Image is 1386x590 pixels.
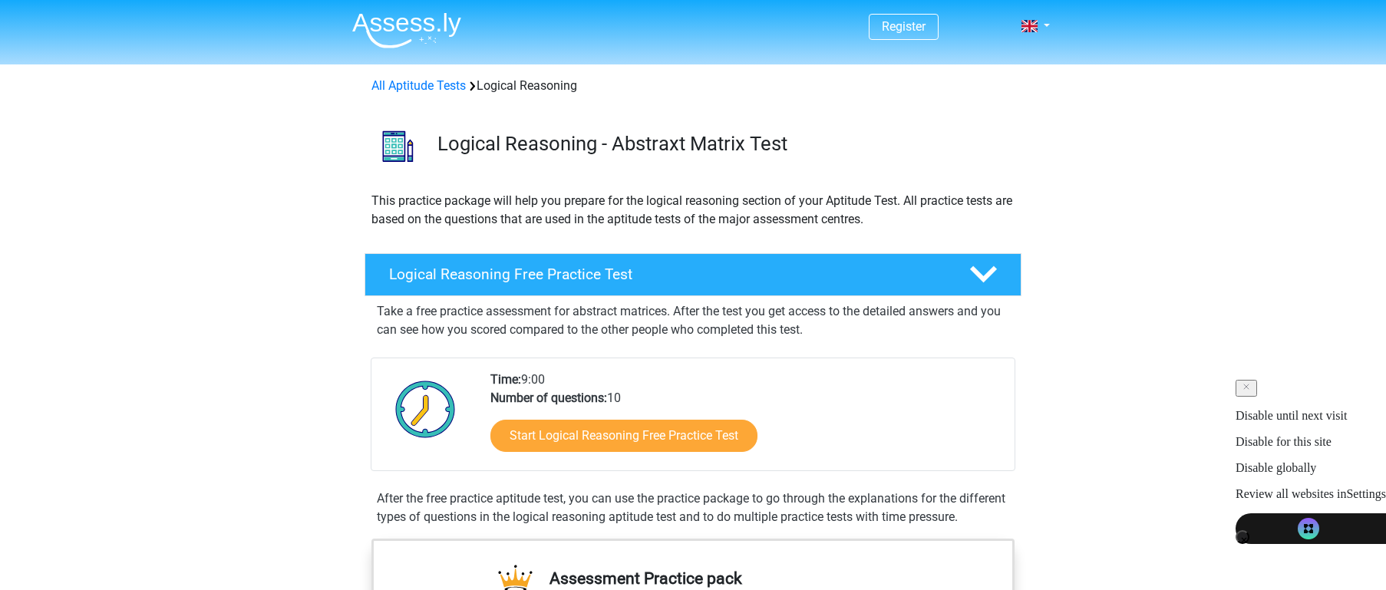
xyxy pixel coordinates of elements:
[358,253,1028,296] a: Logical Reasoning Free Practice Test
[490,420,757,452] a: Start Logical Reasoning Free Practice Test
[377,302,1009,339] p: Take a free practice assessment for abstract matrices. After the test you get access to the detai...
[365,77,1021,95] div: Logical Reasoning
[882,19,926,34] a: Register
[490,391,607,405] b: Number of questions:
[437,132,1009,156] h3: Logical Reasoning - Abstraxt Matrix Test
[389,265,945,283] h4: Logical Reasoning Free Practice Test
[352,12,461,48] img: Assessly
[479,371,1014,470] div: 9:00 10
[371,78,466,93] a: All Aptitude Tests
[387,371,464,447] img: Clock
[490,372,521,387] b: Time:
[371,192,1015,229] p: This practice package will help you prepare for the logical reasoning section of your Aptitude Te...
[371,489,1015,526] div: After the free practice aptitude test, you can use the practice package to go through the explana...
[365,114,431,179] img: logical reasoning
